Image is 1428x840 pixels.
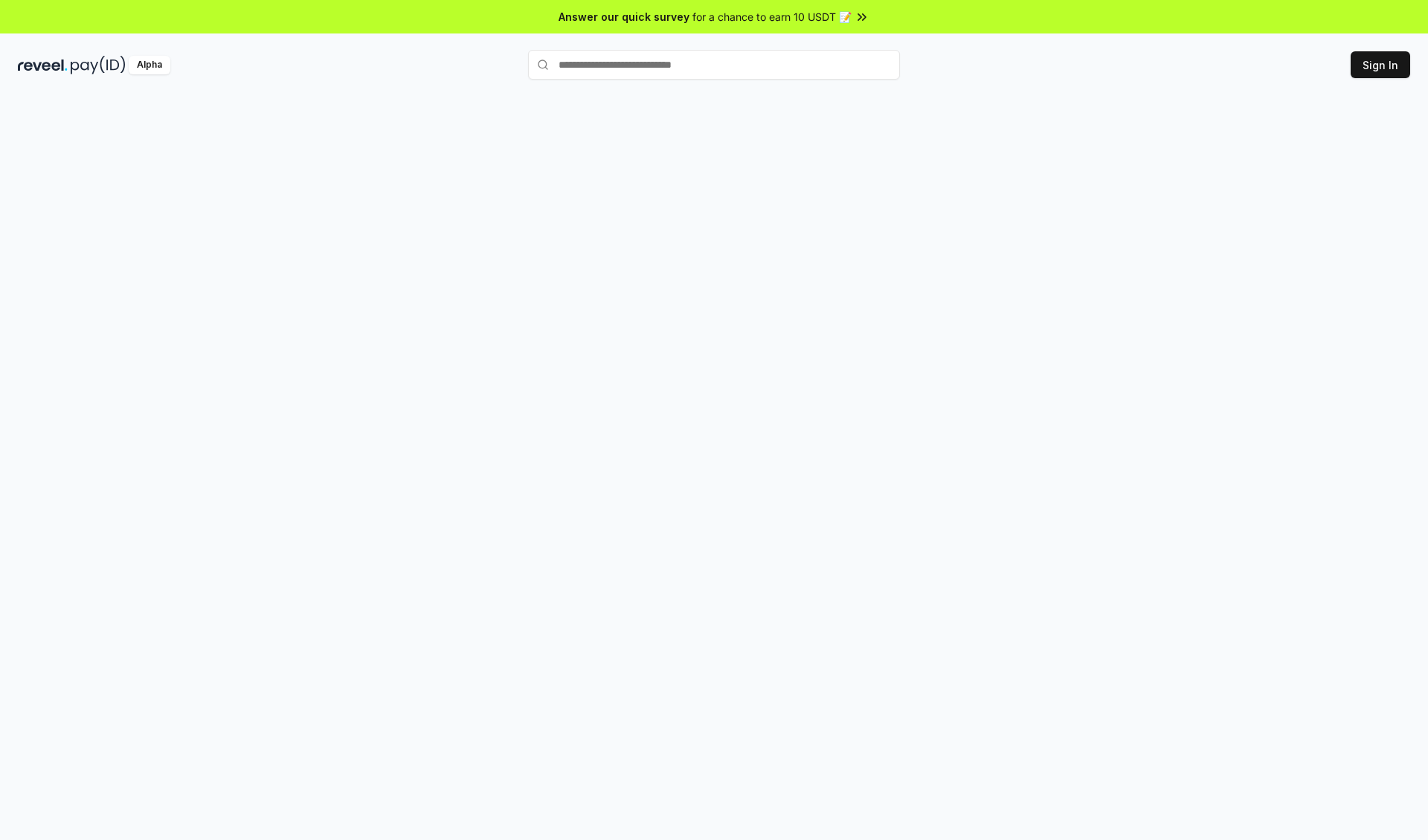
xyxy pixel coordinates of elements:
div: Alpha [129,56,170,74]
span: Answer our quick survey [559,9,689,25]
img: pay_id [71,56,126,74]
button: Sign In [1351,51,1410,78]
span: for a chance to earn 10 USDT 📝 [692,9,852,25]
img: reveel_dark [18,56,68,74]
